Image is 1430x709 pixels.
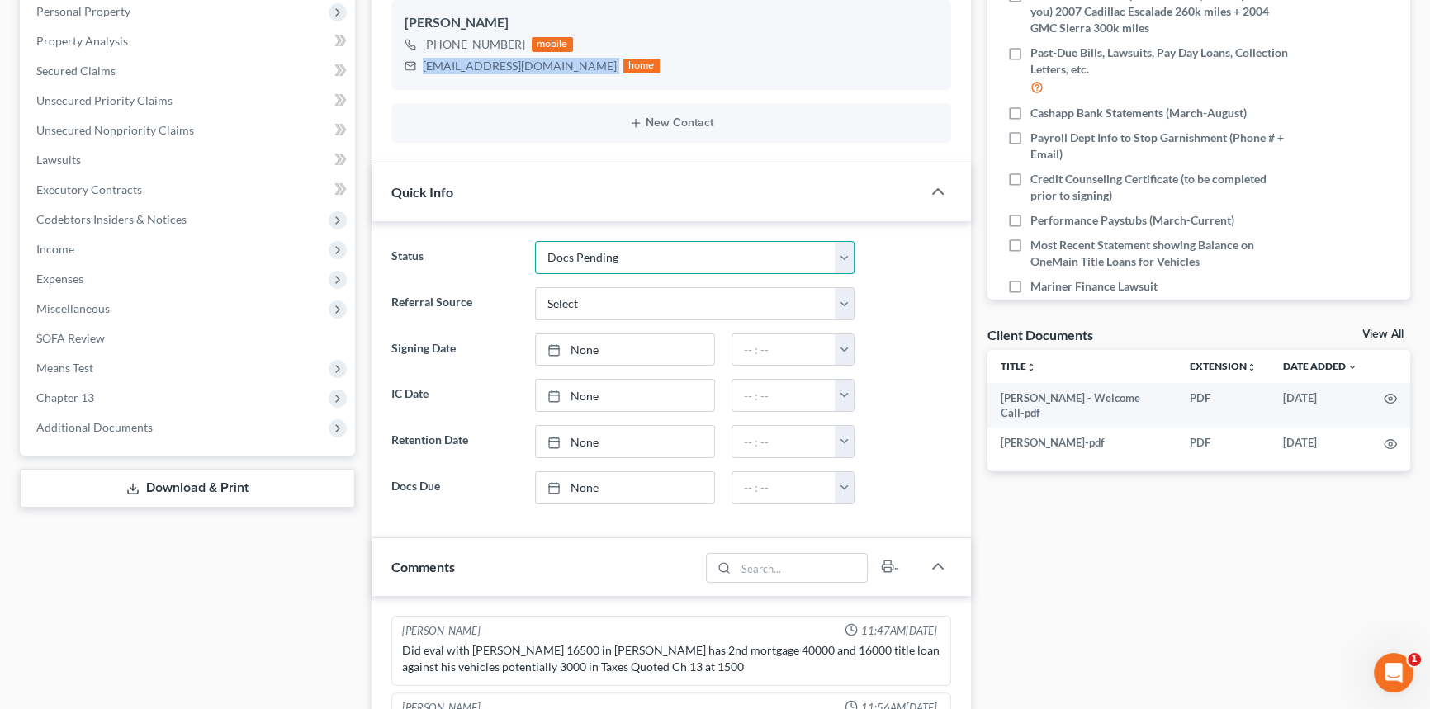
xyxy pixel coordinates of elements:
td: PDF [1177,428,1270,457]
span: Personal Property [36,4,130,18]
td: PDF [1177,383,1270,428]
span: Lawsuits [36,153,81,167]
div: [PERSON_NAME] [402,623,481,639]
span: Mariner Finance Lawsuit [1030,278,1158,295]
span: 11:47AM[DATE] [861,623,937,639]
label: Referral Source [383,287,527,320]
span: Additional Documents [36,420,153,434]
a: Executory Contracts [23,175,355,205]
span: Expenses [36,272,83,286]
div: home [623,59,660,73]
span: 1 [1408,653,1421,666]
input: -- : -- [732,334,836,366]
div: Did eval with [PERSON_NAME] 16500 in [PERSON_NAME] has 2nd mortgage 40000 and 16000 title loan ag... [402,642,940,675]
iframe: Intercom live chat [1374,653,1413,692]
span: Miscellaneous [36,301,110,315]
a: Lawsuits [23,145,355,175]
a: None [536,334,713,366]
span: Cashapp Bank Statements (March-August) [1030,105,1247,121]
i: unfold_more [1026,362,1036,372]
div: [PERSON_NAME] [405,13,938,33]
td: [PERSON_NAME] - Welcome Call-pdf [987,383,1177,428]
i: expand_more [1347,362,1357,372]
a: Extensionunfold_more [1190,360,1257,372]
span: Quick Info [391,184,453,200]
span: Performance Paystubs (March-Current) [1030,212,1234,229]
td: [PERSON_NAME]-pdf [987,428,1177,457]
a: View All [1362,329,1404,340]
label: Docs Due [383,471,527,504]
a: None [536,380,713,411]
div: mobile [532,37,573,52]
label: Retention Date [383,425,527,458]
a: SOFA Review [23,324,355,353]
a: Property Analysis [23,26,355,56]
a: None [536,472,713,503]
i: unfold_more [1247,362,1257,372]
span: Property Analysis [36,34,128,48]
span: Income [36,242,74,256]
label: IC Date [383,379,527,412]
span: Secured Claims [36,64,116,78]
span: Past-Due Bills, Lawsuits, Pay Day Loans, Collection Letters, etc. [1030,45,1290,78]
span: SOFA Review [36,331,105,345]
a: Unsecured Priority Claims [23,86,355,116]
input: Search... [736,554,867,582]
input: -- : -- [732,426,836,457]
td: [DATE] [1270,383,1371,428]
td: [DATE] [1270,428,1371,457]
a: Unsecured Nonpriority Claims [23,116,355,145]
a: None [536,426,713,457]
span: Codebtors Insiders & Notices [36,212,187,226]
button: New Contact [405,116,938,130]
span: Unsecured Nonpriority Claims [36,123,194,137]
span: Payroll Dept Info to Stop Garnishment (Phone # + Email) [1030,130,1290,163]
a: Titleunfold_more [1001,360,1036,372]
span: Means Test [36,361,93,375]
a: Download & Print [20,469,355,508]
span: Executory Contracts [36,182,142,196]
label: Status [383,241,527,274]
span: Most Recent Statement showing Balance on OneMain Title Loans for Vehicles [1030,237,1290,270]
div: [PHONE_NUMBER] [423,36,525,53]
input: -- : -- [732,380,836,411]
label: Signing Date [383,333,527,366]
span: Comments [391,559,455,574]
a: Secured Claims [23,56,355,86]
div: [EMAIL_ADDRESS][DOMAIN_NAME] [423,58,617,74]
span: Unsecured Priority Claims [36,93,173,107]
span: Chapter 13 [36,390,94,404]
a: Date Added expand_more [1283,360,1357,372]
span: Credit Counseling Certificate (to be completed prior to signing) [1030,171,1290,204]
input: -- : -- [732,472,836,503]
div: Client Documents [987,326,1093,343]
